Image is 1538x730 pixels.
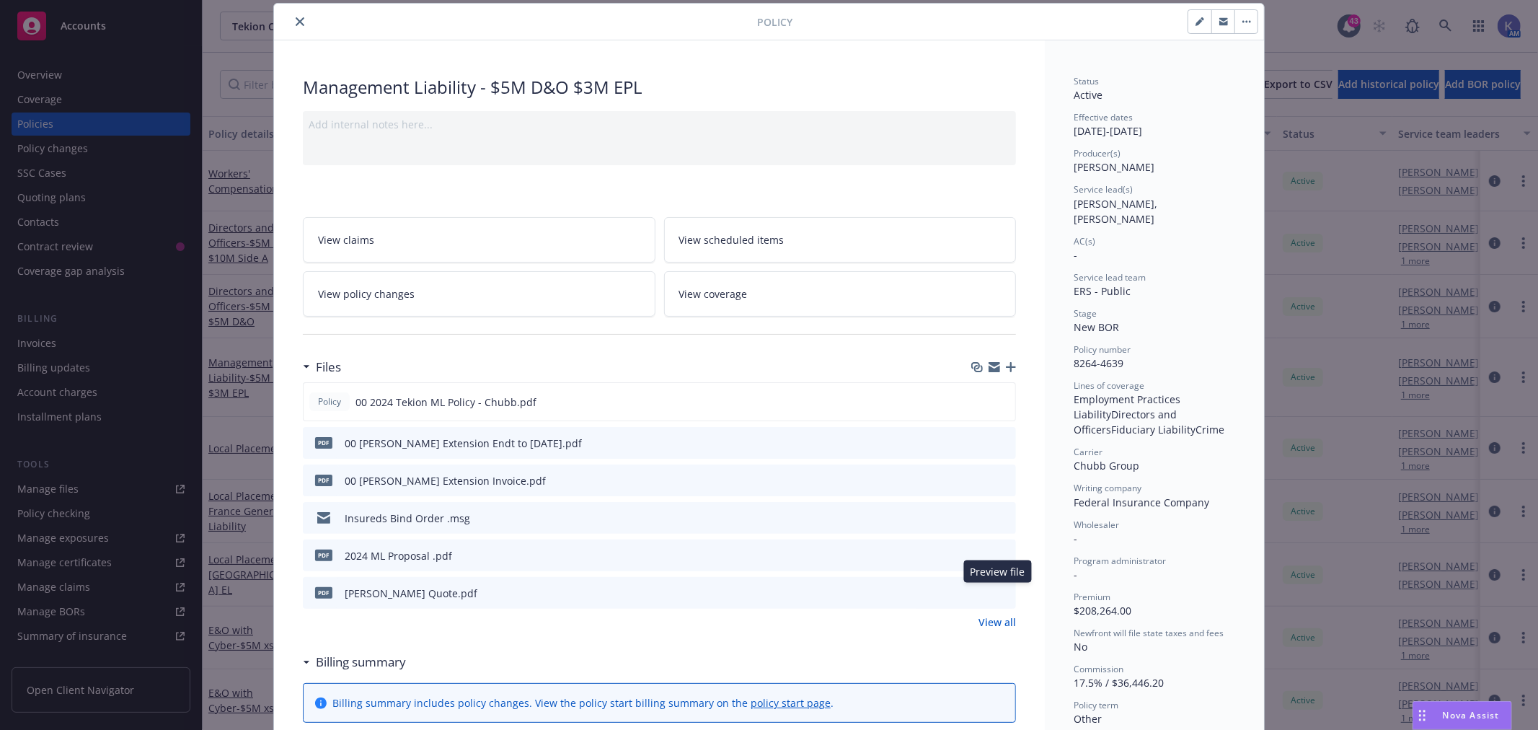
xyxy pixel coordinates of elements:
span: Status [1074,75,1099,87]
button: download file [973,395,985,410]
span: 8264-4639 [1074,356,1123,370]
a: policy start page [751,696,831,710]
span: - [1074,532,1077,545]
button: download file [974,511,986,526]
span: [PERSON_NAME], [PERSON_NAME] [1074,197,1160,226]
span: View claims [318,232,374,247]
span: Policy [315,395,344,408]
span: Employment Practices Liability [1074,392,1183,421]
a: View all [978,615,1016,630]
button: preview file [997,473,1010,488]
span: Carrier [1074,446,1102,458]
span: pdf [315,475,332,485]
button: preview file [997,436,1010,451]
span: Policy term [1074,699,1118,711]
span: $208,264.00 [1074,604,1131,617]
span: 17.5% / $36,446.20 [1074,676,1164,690]
span: Active [1074,88,1102,102]
button: download file [974,473,986,488]
a: View claims [303,217,655,263]
button: download file [974,548,986,563]
span: Policy [757,14,792,30]
button: download file [974,586,986,601]
div: 00 [PERSON_NAME] Extension Endt to [DATE].pdf [345,436,582,451]
span: Crime [1196,423,1224,436]
div: Add internal notes here... [309,117,1010,132]
button: Nova Assist [1413,701,1512,730]
button: download file [974,436,986,451]
span: No [1074,640,1087,654]
button: close [291,13,309,30]
span: Service lead(s) [1074,183,1133,195]
span: Other [1074,712,1102,726]
button: preview file [997,548,1010,563]
span: pdf [315,587,332,598]
div: 2024 ML Proposal .pdf [345,548,452,563]
div: [DATE] - [DATE] [1074,111,1235,138]
span: Writing company [1074,482,1141,494]
span: - [1074,568,1077,581]
div: Billing summary [303,653,406,672]
span: Stage [1074,307,1097,320]
span: View scheduled items [679,232,785,247]
span: Lines of coverage [1074,379,1144,392]
span: Commission [1074,663,1123,675]
button: preview file [997,586,1010,601]
span: 00 2024 Tekion ML Policy - Chubb.pdf [355,395,536,410]
a: View scheduled items [664,217,1017,263]
span: Federal Insurance Company [1074,496,1209,509]
button: preview file [997,511,1010,526]
div: Files [303,358,341,377]
a: View policy changes [303,271,655,317]
span: [PERSON_NAME] [1074,160,1154,174]
div: Management Liability - $5M D&O $3M EPL [303,75,1016,100]
span: Premium [1074,591,1110,603]
span: Fiduciary Liability [1111,423,1196,436]
span: Program administrator [1074,555,1166,567]
div: Billing summary includes policy changes. View the policy start billing summary on the . [332,695,834,711]
span: Newfront will file state taxes and fees [1074,627,1224,639]
div: [PERSON_NAME] Quote.pdf [345,586,477,601]
span: Service lead team [1074,271,1146,283]
span: View policy changes [318,286,415,302]
span: Producer(s) [1074,147,1121,159]
span: Chubb Group [1074,459,1139,472]
h3: Billing summary [316,653,406,672]
h3: Files [316,358,341,377]
span: View coverage [679,286,748,302]
span: - [1074,248,1077,262]
span: New BOR [1074,320,1119,334]
div: 00 [PERSON_NAME] Extension Invoice.pdf [345,473,546,488]
span: pdf [315,550,332,560]
span: ERS - Public [1074,284,1131,298]
span: Nova Assist [1443,709,1500,721]
span: Directors and Officers [1074,408,1180,436]
span: AC(s) [1074,235,1095,247]
span: Policy number [1074,343,1131,356]
a: View coverage [664,271,1017,317]
div: Drag to move [1413,702,1431,729]
button: preview file [996,395,1009,410]
div: Preview file [964,560,1032,583]
span: pdf [315,437,332,448]
span: Wholesaler [1074,519,1119,531]
span: Effective dates [1074,111,1133,123]
div: Insureds Bind Order .msg [345,511,470,526]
